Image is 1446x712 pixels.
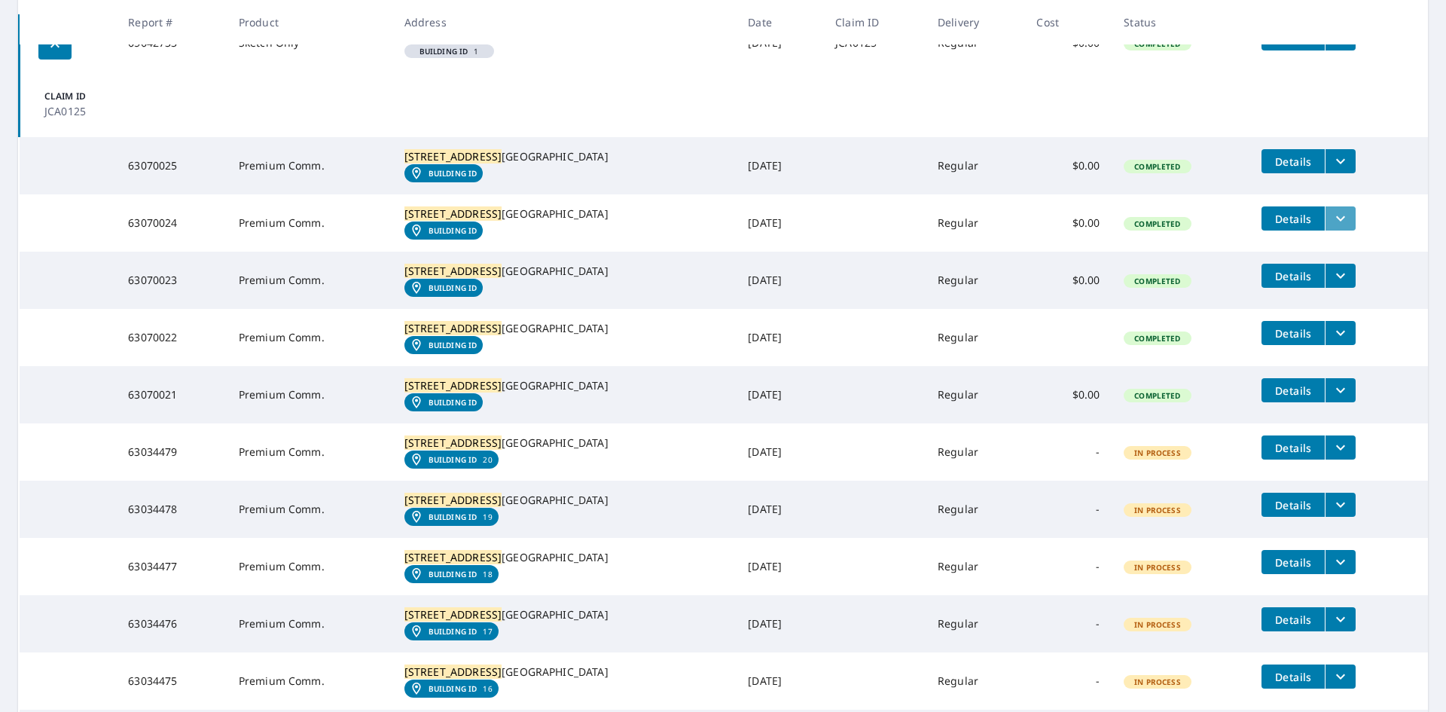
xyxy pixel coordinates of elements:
[227,538,392,595] td: Premium Comm.
[116,194,226,252] td: 63070024
[227,194,392,252] td: Premium Comm.
[1261,550,1325,574] button: detailsBtn-63034477
[429,283,477,292] em: Building ID
[429,512,477,521] em: Building ID
[1325,321,1356,345] button: filesDropdownBtn-63070022
[1261,264,1325,288] button: detailsBtn-63070023
[1271,441,1316,455] span: Details
[1024,481,1112,538] td: -
[429,570,477,579] em: Building ID
[926,481,1024,538] td: Regular
[736,481,823,538] td: [DATE]
[404,321,725,336] div: [GEOGRAPHIC_DATA]
[227,595,392,652] td: Premium Comm.
[1271,498,1316,512] span: Details
[227,366,392,423] td: Premium Comm.
[404,164,484,182] a: Building ID
[116,252,226,309] td: 63070023
[1261,665,1325,689] button: detailsBtn-63034475
[429,398,477,407] em: Building ID
[1261,321,1325,345] button: detailsBtn-63070022
[1261,607,1325,631] button: detailsBtn-63034476
[404,435,502,450] mark: [STREET_ADDRESS]
[736,652,823,710] td: [DATE]
[116,538,226,595] td: 63034477
[227,252,392,309] td: Premium Comm.
[1271,326,1316,341] span: Details
[404,149,725,164] div: [GEOGRAPHIC_DATA]
[1024,652,1112,710] td: -
[404,493,725,508] div: [GEOGRAPHIC_DATA]
[736,194,823,252] td: [DATE]
[404,222,484,240] a: Building ID
[736,595,823,652] td: [DATE]
[1125,276,1189,286] span: Completed
[404,565,499,583] a: Building ID18
[1325,665,1356,689] button: filesDropdownBtn-63034475
[116,423,226,481] td: 63034479
[116,652,226,710] td: 63034475
[410,47,488,55] span: 1
[1325,206,1356,231] button: filesDropdownBtn-63070024
[926,538,1024,595] td: Regular
[1271,670,1316,684] span: Details
[1325,493,1356,517] button: filesDropdownBtn-63034478
[429,341,477,350] em: Building ID
[404,206,725,222] div: [GEOGRAPHIC_DATA]
[404,279,484,297] a: Building ID
[44,90,129,103] p: Claim ID
[926,137,1024,194] td: Regular
[404,622,499,640] a: Building ID17
[1125,448,1190,458] span: In Process
[404,264,502,278] mark: [STREET_ADDRESS]
[926,194,1024,252] td: Regular
[404,493,502,507] mark: [STREET_ADDRESS]
[1271,154,1316,169] span: Details
[1271,384,1316,398] span: Details
[1125,333,1189,344] span: Completed
[1024,595,1112,652] td: -
[926,595,1024,652] td: Regular
[404,607,725,622] div: [GEOGRAPHIC_DATA]
[736,309,823,366] td: [DATE]
[1271,269,1316,283] span: Details
[1271,212,1316,226] span: Details
[736,366,823,423] td: [DATE]
[926,309,1024,366] td: Regular
[44,103,129,119] p: JCA0125
[1125,677,1190,687] span: In Process
[1125,505,1190,515] span: In Process
[429,627,477,636] em: Building ID
[116,481,226,538] td: 63034478
[429,455,477,464] em: Building ID
[429,169,477,178] em: Building ID
[1325,550,1356,574] button: filesDropdownBtn-63034477
[1125,562,1190,573] span: In Process
[736,137,823,194] td: [DATE]
[227,652,392,710] td: Premium Comm.
[404,378,725,393] div: [GEOGRAPHIC_DATA]
[1024,423,1112,481] td: -
[404,435,725,451] div: [GEOGRAPHIC_DATA]
[1325,264,1356,288] button: filesDropdownBtn-63070023
[404,665,502,679] mark: [STREET_ADDRESS]
[926,252,1024,309] td: Regular
[736,538,823,595] td: [DATE]
[1024,538,1112,595] td: -
[1261,493,1325,517] button: detailsBtn-63034478
[1261,149,1325,173] button: detailsBtn-63070025
[404,393,484,411] a: Building ID
[1125,161,1189,172] span: Completed
[429,226,477,235] em: Building ID
[404,451,499,469] a: Building ID20
[1125,619,1190,630] span: In Process
[1024,137,1112,194] td: $0.00
[404,378,502,393] mark: [STREET_ADDRESS]
[116,595,226,652] td: 63034476
[926,423,1024,481] td: Regular
[1261,435,1325,460] button: detailsBtn-63034479
[1325,149,1356,173] button: filesDropdownBtn-63070025
[404,206,502,221] mark: [STREET_ADDRESS]
[404,336,484,354] a: Building ID
[404,680,499,698] a: Building ID16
